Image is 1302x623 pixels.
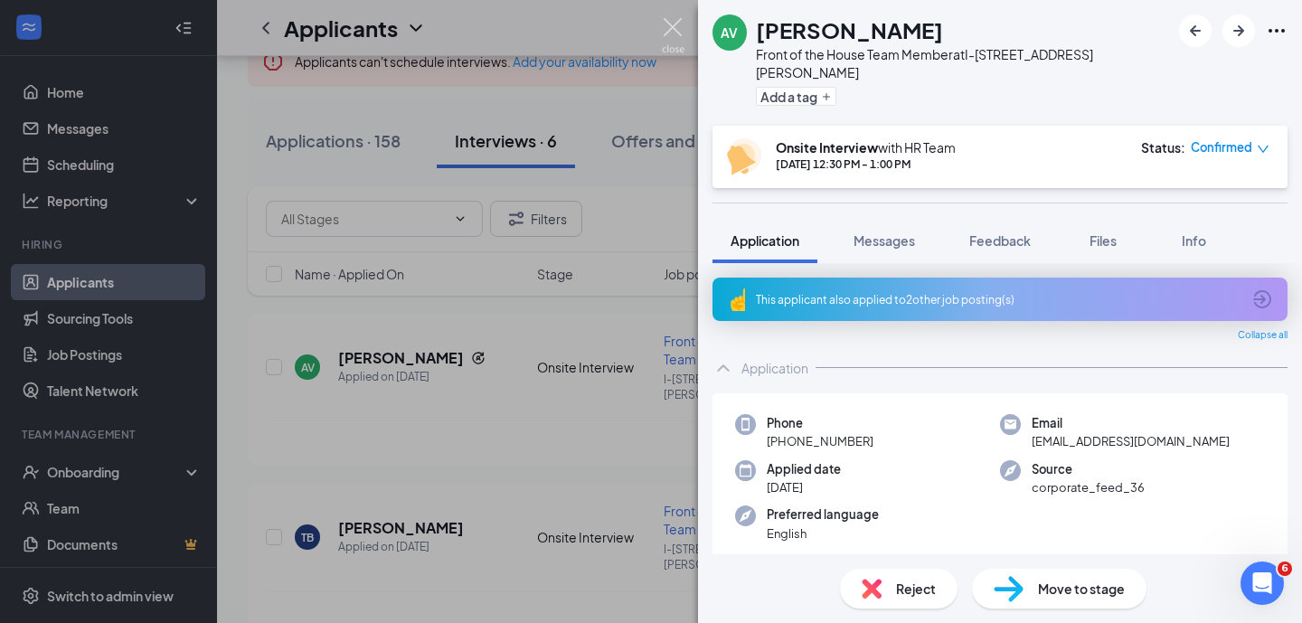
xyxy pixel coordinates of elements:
[721,24,738,42] div: AV
[1090,232,1117,249] span: Files
[1141,138,1185,156] div: Status :
[1251,288,1273,310] svg: ArrowCircle
[1191,138,1252,156] span: Confirmed
[821,91,832,102] svg: Plus
[756,87,836,106] button: PlusAdd a tag
[741,359,808,377] div: Application
[767,460,841,478] span: Applied date
[776,156,956,172] div: [DATE] 12:30 PM - 1:00 PM
[712,357,734,379] svg: ChevronUp
[1184,20,1206,42] svg: ArrowLeftNew
[776,139,878,156] b: Onsite Interview
[854,232,915,249] span: Messages
[1032,414,1230,432] span: Email
[756,45,1170,81] div: Front of the House Team Member at I-[STREET_ADDRESS][PERSON_NAME]
[1038,579,1125,599] span: Move to stage
[767,414,873,432] span: Phone
[1228,20,1250,42] svg: ArrowRight
[1222,14,1255,47] button: ArrowRight
[1238,328,1288,343] span: Collapse all
[1278,562,1292,576] span: 6
[1179,14,1212,47] button: ArrowLeftNew
[776,138,956,156] div: with HR Team
[1257,143,1269,156] span: down
[756,292,1241,307] div: This applicant also applied to 2 other job posting(s)
[1266,20,1288,42] svg: Ellipses
[767,505,879,524] span: Preferred language
[767,432,873,450] span: [PHONE_NUMBER]
[896,579,936,599] span: Reject
[767,524,879,543] span: English
[731,232,799,249] span: Application
[756,14,943,45] h1: [PERSON_NAME]
[1241,562,1284,605] iframe: Intercom live chat
[767,478,841,496] span: [DATE]
[1032,460,1145,478] span: Source
[1182,232,1206,249] span: Info
[969,232,1031,249] span: Feedback
[1032,478,1145,496] span: corporate_feed_36
[1032,432,1230,450] span: [EMAIL_ADDRESS][DOMAIN_NAME]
